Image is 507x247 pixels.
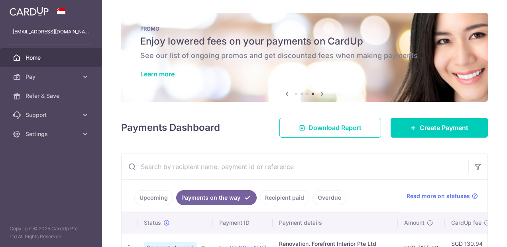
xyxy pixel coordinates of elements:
p: PROMO [140,25,469,32]
span: CardUp fee [451,219,481,227]
a: Overdue [312,190,346,205]
span: Read more on statuses [407,192,470,200]
span: Settings [26,130,78,138]
a: Upcoming [134,190,173,205]
span: Support [26,111,78,119]
h6: See our list of ongoing promos and get discounted fees when making payments [140,51,469,60]
img: Latest Promos banner [121,13,488,102]
span: Download Report [309,123,362,132]
th: Payment details [273,212,398,233]
iframe: Opens a widget where you can find more information [456,223,499,243]
a: Download Report [279,118,381,138]
span: Home [26,54,78,62]
h5: Enjoy lowered fees on your payments on CardUp [140,35,469,48]
a: Payments on the way [176,190,257,205]
input: Search by recipient name, payment id or reference [122,154,468,179]
span: Amount [404,219,424,227]
span: Status [144,219,161,227]
a: Create Payment [391,118,488,138]
a: Learn more [140,70,175,78]
p: [EMAIL_ADDRESS][DOMAIN_NAME] [13,28,89,36]
th: Payment ID [213,212,273,233]
span: Pay [26,73,78,81]
span: Create Payment [420,123,468,132]
span: Refer & Save [26,92,78,100]
a: Read more on statuses [407,192,478,200]
img: CardUp [10,6,49,16]
a: Recipient paid [260,190,309,205]
h4: Payments Dashboard [121,121,220,135]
